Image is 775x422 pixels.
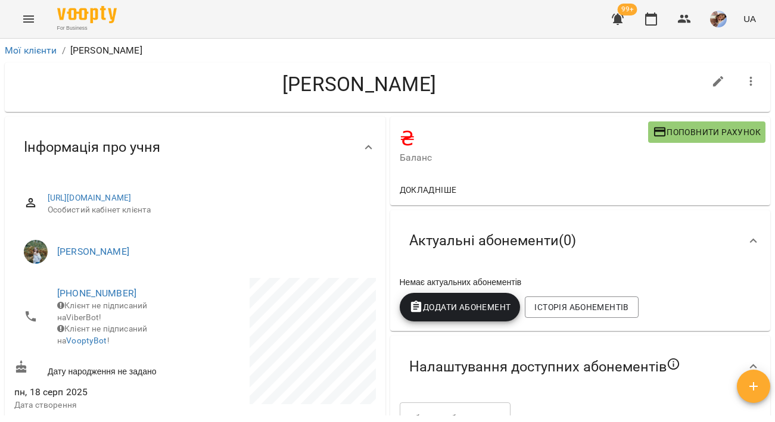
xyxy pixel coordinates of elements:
img: Voopty Logo [57,6,117,23]
nav: breadcrumb [5,43,770,58]
button: Історія абонементів [525,296,638,318]
span: пн, 18 серп 2025 [14,385,192,399]
a: Мої клієнти [5,45,57,56]
span: Клієнт не підписаний на ! [57,324,147,345]
button: UA [739,8,761,30]
p: Дата створення [14,399,192,411]
div: Інформація про учня [5,117,385,178]
h4: [PERSON_NAME] [14,72,704,96]
span: UA [743,12,756,25]
div: Актуальні абонементи(0) [390,210,771,271]
img: 394bc291dafdae5dd9d4260eeb71960b.jpeg [710,11,727,27]
span: Налаштування доступних абонементів [409,357,681,376]
span: Баланс [400,151,648,165]
span: Особистий кабінет клієнта [48,204,366,216]
div: Налаштування доступних абонементів [390,336,771,398]
button: Menu [14,5,43,33]
span: Докладніше [400,183,457,197]
p: [PERSON_NAME] [70,43,142,58]
li: / [62,43,66,58]
a: [PHONE_NUMBER] [57,287,136,299]
span: Історія абонементів [534,300,628,314]
button: Поповнити рахунок [648,121,765,143]
img: Дарина Гуцало [24,240,48,264]
svg: Якщо не обрано жодного, клієнт зможе побачити всі публічні абонементи [667,357,681,371]
span: Інформація про учня [24,138,160,157]
span: Актуальні абонементи ( 0 ) [409,232,576,250]
span: 99+ [618,4,637,15]
a: [URL][DOMAIN_NAME] [48,193,132,202]
span: Додати Абонемент [409,300,511,314]
h4: ₴ [400,126,648,151]
button: Додати Абонемент [400,293,521,321]
span: Поповнити рахунок [653,125,761,139]
button: Докладніше [395,179,462,201]
span: Клієнт не підписаний на ViberBot! [57,301,147,322]
div: Немає актуальних абонементів [397,274,764,290]
a: [PERSON_NAME] [57,246,129,257]
a: VooptyBot [66,336,107,345]
span: For Business [57,24,117,32]
div: Дату народження не задано [12,358,195,380]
